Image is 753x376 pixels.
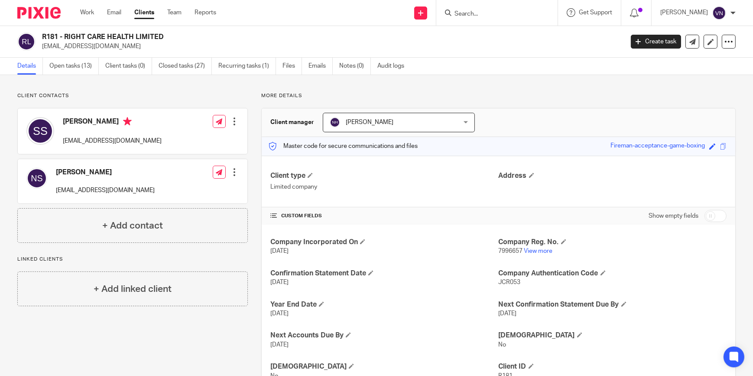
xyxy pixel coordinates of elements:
[579,10,612,16] span: Get Support
[339,58,371,75] a: Notes (0)
[499,279,521,285] span: JCR053
[499,342,506,348] span: No
[270,213,498,219] h4: CUSTOM FIELDS
[270,238,498,247] h4: Company Incorporated On
[499,300,727,309] h4: Next Confirmation Statement Due By
[17,58,43,75] a: Details
[282,58,302,75] a: Files
[17,7,61,19] img: Pixie
[346,119,393,125] span: [PERSON_NAME]
[270,331,498,340] h4: Next Accounts Due By
[377,58,411,75] a: Audit logs
[261,92,736,99] p: More details
[107,8,121,17] a: Email
[218,58,276,75] a: Recurring tasks (1)
[270,171,498,180] h4: Client type
[499,171,727,180] h4: Address
[268,142,418,150] p: Master code for secure communications and files
[270,342,289,348] span: [DATE]
[499,311,517,317] span: [DATE]
[308,58,333,75] a: Emails
[454,10,532,18] input: Search
[42,42,618,51] p: [EMAIL_ADDRESS][DOMAIN_NAME]
[63,117,162,128] h4: [PERSON_NAME]
[17,256,248,263] p: Linked clients
[56,168,155,177] h4: [PERSON_NAME]
[270,269,498,278] h4: Confirmation Statement Date
[499,362,727,371] h4: Client ID
[26,168,47,189] img: svg%3E
[499,238,727,247] h4: Company Reg. No.
[105,58,152,75] a: Client tasks (0)
[17,92,248,99] p: Client contacts
[270,362,498,371] h4: [DEMOGRAPHIC_DATA]
[330,117,340,128] img: svg%3E
[195,8,216,17] a: Reports
[167,8,182,17] a: Team
[94,282,172,296] h4: + Add linked client
[270,183,498,191] p: Limited company
[499,331,727,340] h4: [DEMOGRAPHIC_DATA]
[80,8,94,17] a: Work
[270,118,314,127] h3: Client manager
[42,33,503,42] h2: R181 - RIGHT CARE HEALTH LIMITED
[660,8,708,17] p: [PERSON_NAME]
[270,248,289,254] span: [DATE]
[499,269,727,278] h4: Company Authentication Code
[270,311,289,317] span: [DATE]
[123,117,132,126] i: Primary
[631,35,681,49] a: Create task
[524,248,553,254] a: View more
[159,58,212,75] a: Closed tasks (27)
[26,117,54,145] img: svg%3E
[499,248,523,254] span: 7996657
[712,6,726,20] img: svg%3E
[270,279,289,285] span: [DATE]
[49,58,99,75] a: Open tasks (13)
[63,137,162,145] p: [EMAIL_ADDRESS][DOMAIN_NAME]
[649,212,698,220] label: Show empty fields
[270,300,498,309] h4: Year End Date
[134,8,154,17] a: Clients
[17,33,36,51] img: svg%3E
[102,219,163,232] h4: + Add contact
[610,141,705,151] div: Fireman-acceptance-game-boxing
[56,186,155,195] p: [EMAIL_ADDRESS][DOMAIN_NAME]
